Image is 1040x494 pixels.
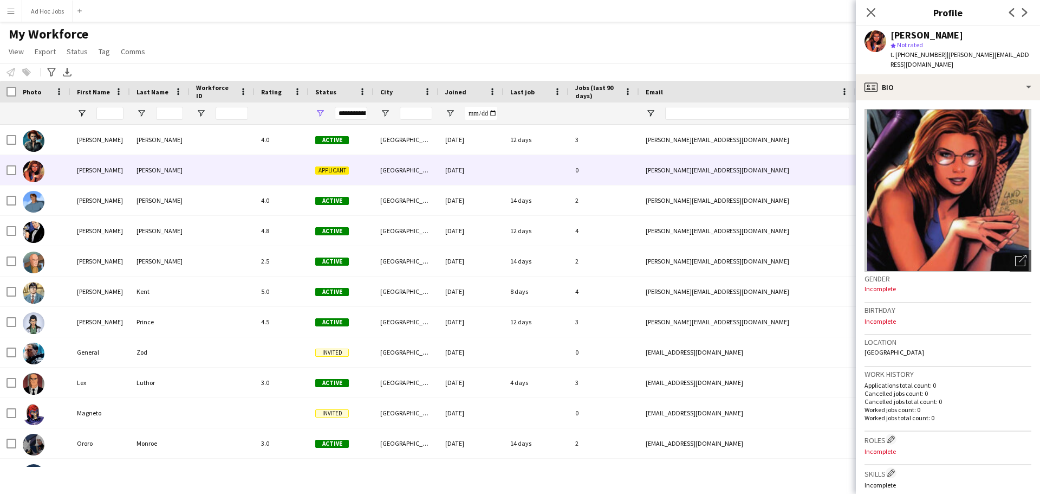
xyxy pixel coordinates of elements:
[130,337,190,367] div: Zod
[374,216,439,246] div: [GEOGRAPHIC_DATA]
[130,277,190,306] div: Kent
[255,307,309,337] div: 4.5
[504,307,569,337] div: 12 days
[23,282,44,304] img: Clark Kent
[315,409,349,418] span: Invited
[504,459,569,489] div: 4 days
[130,216,190,246] div: [PERSON_NAME]
[136,88,168,96] span: Last Name
[23,221,44,243] img: Bruce Wayne
[23,464,44,486] img: Oswald Cobblepot
[864,447,1031,455] p: Incomplete
[23,252,44,273] img: Charles Xavier
[136,108,146,118] button: Open Filter Menu
[639,337,856,367] div: [EMAIL_ADDRESS][DOMAIN_NAME]
[569,216,639,246] div: 4
[864,434,1031,445] h3: Roles
[569,459,639,489] div: 3
[569,125,639,155] div: 3
[70,307,130,337] div: [PERSON_NAME]
[216,107,248,120] input: Workforce ID Filter Input
[70,398,130,428] div: Magneto
[77,108,87,118] button: Open Filter Menu
[374,337,439,367] div: [GEOGRAPHIC_DATA]
[439,185,504,215] div: [DATE]
[315,136,349,144] span: Active
[77,88,110,96] span: First Name
[374,125,439,155] div: [GEOGRAPHIC_DATA]
[70,368,130,397] div: Lex
[130,368,190,397] div: Luthor
[380,108,390,118] button: Open Filter Menu
[70,428,130,458] div: Ororo
[1010,250,1031,272] div: Open photos pop-in
[439,246,504,276] div: [DATE]
[504,185,569,215] div: 14 days
[639,307,856,337] div: [PERSON_NAME][EMAIL_ADDRESS][DOMAIN_NAME]
[255,185,309,215] div: 4.0
[374,277,439,306] div: [GEOGRAPHIC_DATA]
[156,107,183,120] input: Last Name Filter Input
[504,246,569,276] div: 14 days
[315,88,336,96] span: Status
[646,108,655,118] button: Open Filter Menu
[439,337,504,367] div: [DATE]
[96,107,123,120] input: First Name Filter Input
[315,108,325,118] button: Open Filter Menu
[510,88,535,96] span: Last job
[439,277,504,306] div: [DATE]
[569,155,639,185] div: 0
[196,84,235,100] span: Workforce ID
[374,307,439,337] div: [GEOGRAPHIC_DATA]
[890,50,947,59] span: t. [PHONE_NUMBER]
[130,185,190,215] div: [PERSON_NAME]
[864,369,1031,379] h3: Work history
[575,84,620,100] span: Jobs (last 90 days)
[864,481,1031,489] p: Incomplete
[569,277,639,306] div: 4
[569,307,639,337] div: 3
[374,459,439,489] div: [GEOGRAPHIC_DATA]
[374,185,439,215] div: [GEOGRAPHIC_DATA]
[374,398,439,428] div: [GEOGRAPHIC_DATA]
[864,348,924,356] span: [GEOGRAPHIC_DATA]
[130,155,190,185] div: [PERSON_NAME]
[23,403,44,425] img: Magneto
[864,381,1031,389] p: Applications total count: 0
[856,5,1040,20] h3: Profile
[255,428,309,458] div: 3.0
[315,227,349,235] span: Active
[439,459,504,489] div: [DATE]
[864,414,1031,422] p: Worked jobs total count: 0
[890,50,1029,68] span: | [PERSON_NAME][EMAIL_ADDRESS][DOMAIN_NAME]
[67,47,88,56] span: Status
[70,185,130,215] div: [PERSON_NAME]
[897,41,923,49] span: Not rated
[23,161,44,182] img: Barbara Gorden
[35,47,56,56] span: Export
[569,368,639,397] div: 3
[864,109,1031,272] img: Crew avatar or photo
[23,130,44,152] img: Amanda Briggs
[439,368,504,397] div: [DATE]
[639,277,856,306] div: [PERSON_NAME][EMAIL_ADDRESS][DOMAIN_NAME]
[374,246,439,276] div: [GEOGRAPHIC_DATA]
[569,185,639,215] div: 2
[569,398,639,428] div: 0
[315,349,349,357] span: Invited
[864,397,1031,406] p: Cancelled jobs total count: 0
[30,44,60,59] a: Export
[130,307,190,337] div: Prince
[23,343,44,364] img: General Zod
[255,216,309,246] div: 4.8
[439,155,504,185] div: [DATE]
[374,368,439,397] div: [GEOGRAPHIC_DATA]
[380,88,393,96] span: City
[70,246,130,276] div: [PERSON_NAME]
[569,428,639,458] div: 2
[400,107,432,120] input: City Filter Input
[315,166,349,175] span: Applicant
[864,406,1031,414] p: Worked jobs count: 0
[23,191,44,213] img: Benjamin Grimm
[504,428,569,458] div: 14 days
